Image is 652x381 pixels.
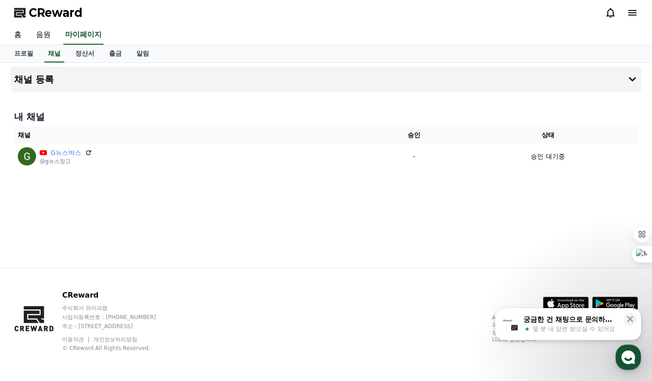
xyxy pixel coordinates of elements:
p: 사업자등록번호 : [PHONE_NUMBER] [62,314,173,321]
a: CReward [14,5,83,20]
p: @g뉴스창고 [40,158,92,165]
p: 주소 : [STREET_ADDRESS] [62,323,173,330]
a: 채널 [44,45,64,62]
a: 대화 [60,289,118,312]
a: 이용약관 [62,336,91,343]
a: 홈 [7,26,29,45]
button: 채널 등록 [10,67,642,92]
span: 대화 [83,303,94,310]
span: CReward [29,5,83,20]
th: 상태 [458,127,638,144]
p: 주식회사 와이피랩 [62,304,173,312]
a: 설정 [118,289,175,312]
p: © CReward All Rights Reserved. [62,345,173,352]
a: G뉴스박스 [51,148,81,158]
span: 설정 [141,303,152,310]
a: 프로필 [7,45,41,62]
a: 홈 [3,289,60,312]
a: 마이페이지 [63,26,103,45]
a: 알림 [129,45,156,62]
p: - [374,152,454,161]
img: G뉴스박스 [18,147,36,165]
th: 채널 [14,127,370,144]
th: 승인 [370,127,458,144]
a: 정산서 [68,45,102,62]
p: 승인 대기중 [531,152,564,161]
a: 음원 [29,26,58,45]
p: CReward [62,290,173,301]
h4: 채널 등록 [14,74,54,84]
a: 출금 [102,45,129,62]
span: 홈 [29,303,34,310]
a: 개인정보처리방침 [93,336,137,343]
p: App Store, iCloud, iCloud Drive 및 iTunes Store는 미국과 그 밖의 나라 및 지역에서 등록된 Apple Inc.의 서비스 상표입니다. Goo... [492,314,638,343]
h4: 내 채널 [14,110,638,123]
